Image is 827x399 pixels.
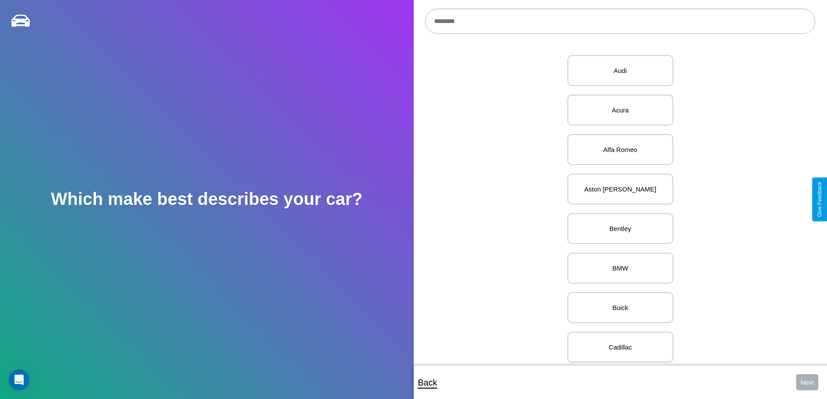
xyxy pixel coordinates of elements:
[577,223,664,234] p: Bentley
[577,262,664,274] p: BMW
[9,369,30,390] iframe: Intercom live chat
[577,144,664,155] p: Alfa Romeo
[796,374,818,390] button: Next
[51,189,362,209] h2: Which make best describes your car?
[577,341,664,353] p: Cadillac
[577,65,664,76] p: Audi
[577,104,664,116] p: Acura
[577,302,664,313] p: Buick
[817,182,823,217] div: Give Feedback
[577,183,664,195] p: Aston [PERSON_NAME]
[418,375,437,390] p: Back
